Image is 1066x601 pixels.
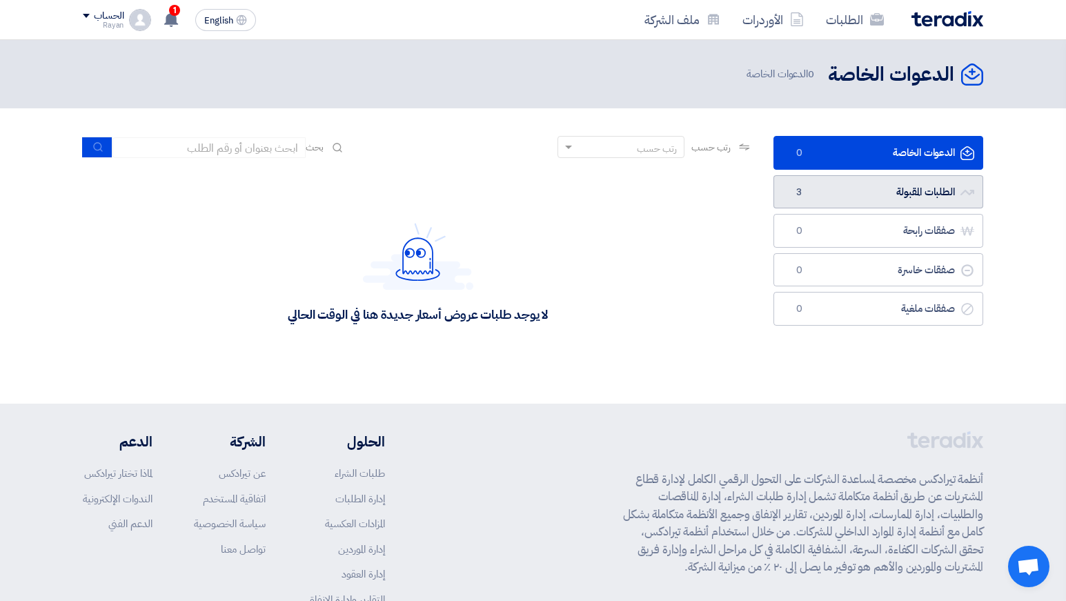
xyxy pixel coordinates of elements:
div: Open chat [1008,546,1049,587]
span: 0 [791,264,807,277]
input: ابحث بعنوان أو رقم الطلب [112,137,306,158]
a: إدارة الموردين [338,542,385,557]
img: Hello [363,223,473,290]
div: رتب حسب [637,141,677,156]
span: الدعوات الخاصة [747,66,817,82]
span: رتب حسب [691,140,731,155]
a: لماذا تختار تيرادكس [84,466,152,481]
a: الدعم الفني [108,516,152,531]
a: صفقات خاسرة0 [773,253,983,287]
div: لا يوجد طلبات عروض أسعار جديدة هنا في الوقت الحالي [288,306,548,322]
h2: الدعوات الخاصة [828,61,954,88]
li: الشركة [194,431,266,452]
span: 0 [808,66,814,81]
a: تواصل معنا [221,542,266,557]
a: الطلبات المقبولة3 [773,175,983,209]
a: إدارة العقود [342,566,385,582]
a: إدارة الطلبات [335,491,385,506]
li: الدعم [83,431,152,452]
a: اتفاقية المستخدم [203,491,266,506]
span: 1 [169,5,180,16]
a: الدعوات الخاصة0 [773,136,983,170]
li: الحلول [307,431,385,452]
span: English [204,16,233,26]
a: الندوات الإلكترونية [83,491,152,506]
span: 0 [791,224,807,238]
a: عن تيرادكس [219,466,266,481]
a: صفقات رابحة0 [773,214,983,248]
a: المزادات العكسية [325,516,385,531]
a: سياسة الخصوصية [194,516,266,531]
div: Rayan [83,21,124,29]
a: الأوردرات [731,3,815,36]
button: English [195,9,256,31]
span: 3 [791,186,807,199]
div: الحساب [94,10,124,22]
img: profile_test.png [129,9,151,31]
span: 0 [791,146,807,160]
img: Teradix logo [911,11,983,27]
span: 0 [791,302,807,316]
a: الطلبات [815,3,895,36]
a: صفقات ملغية0 [773,292,983,326]
span: بحث [306,140,324,155]
a: طلبات الشراء [335,466,385,481]
a: ملف الشركة [633,3,731,36]
p: أنظمة تيرادكس مخصصة لمساعدة الشركات على التحول الرقمي الكامل لإدارة قطاع المشتريات عن طريق أنظمة ... [623,471,983,576]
